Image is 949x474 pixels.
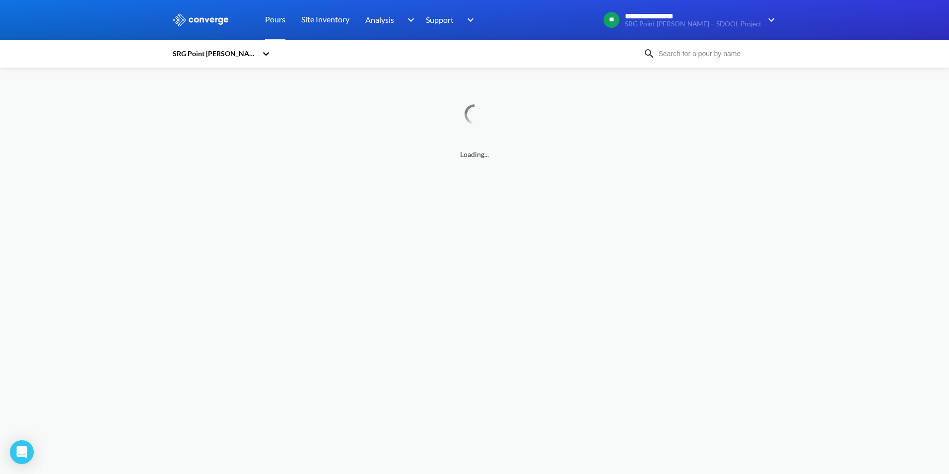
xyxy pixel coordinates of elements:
[761,14,777,26] img: downArrow.svg
[401,14,417,26] img: downArrow.svg
[365,13,394,26] span: Analysis
[172,13,229,26] img: logo_ewhite.svg
[461,14,476,26] img: downArrow.svg
[10,440,34,464] div: Open Intercom Messenger
[426,13,454,26] span: Support
[655,48,775,59] input: Search for a pour by name
[625,20,761,28] span: SRG Point [PERSON_NAME] – SDOOL Project
[172,48,257,59] div: SRG Point [PERSON_NAME] – SDOOL Project
[172,149,777,160] span: Loading...
[643,48,655,60] img: icon-search.svg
